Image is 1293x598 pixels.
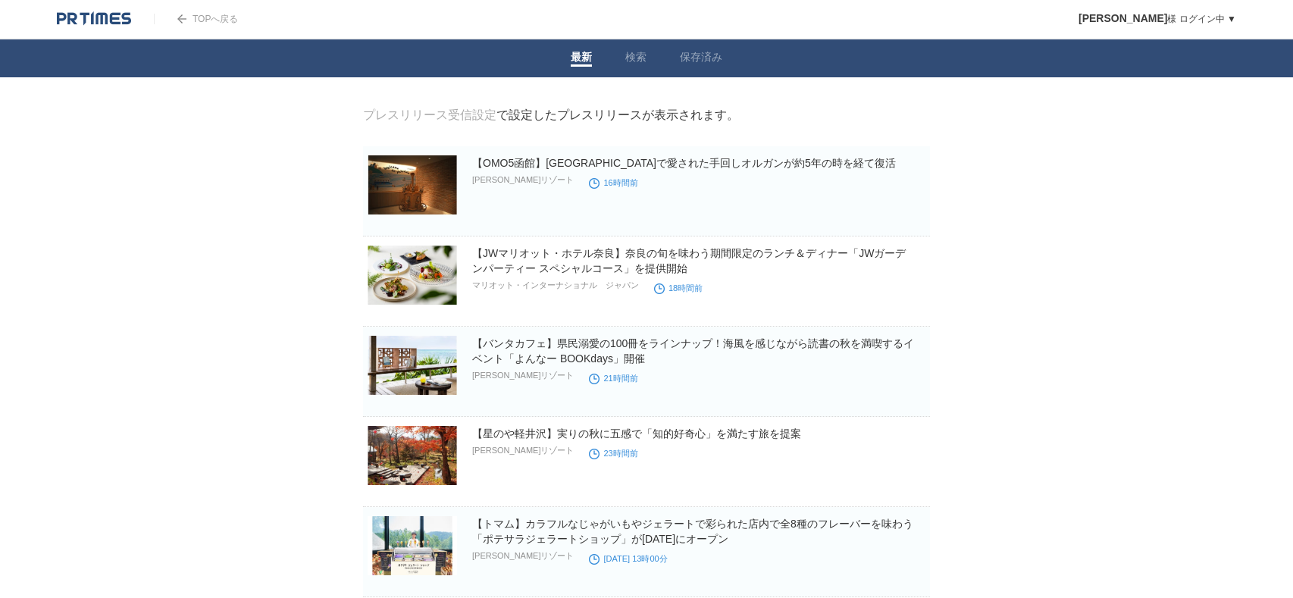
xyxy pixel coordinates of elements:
[589,178,637,187] time: 16時間前
[680,51,722,67] a: 保存済み
[472,174,574,186] p: [PERSON_NAME]リゾート
[472,280,639,291] p: マリオット・インターナショナル ジャパン
[363,108,496,121] a: プレスリリース受信設定
[472,337,914,365] a: 【バンタカフェ】県民溺愛の100冊をラインナップ！海風を感じながら読書の秋を満喫するイベント「よんなー BOOKdays」開催
[368,155,457,214] img: 【OMO5函館】五稜郭タワーで愛された手回しオルガンが約5年の時を経て復活
[472,445,574,456] p: [PERSON_NAME]リゾート
[571,51,592,67] a: 最新
[363,108,739,124] div: で設定したプレスリリースが表示されます。
[472,518,913,545] a: 【トマム】カラフルなじゃがいもやジェラートで彩られた店内で全8種のフレーバーを味わう「ポテサラジェラートショップ」が[DATE]にオープン
[368,336,457,395] img: 【バンタカフェ】県民溺愛の100冊をラインナップ！海風を感じながら読書の秋を満喫するイベント「よんなー BOOKdays」開催
[57,11,131,27] img: logo.png
[368,516,457,575] img: 【トマム】カラフルなじゃがいもやジェラートで彩られた店内で全8種のフレーバーを味わう「ポテサラジェラートショップ」が9月1日にオープン
[589,449,637,458] time: 23時間前
[589,374,637,383] time: 21時間前
[625,51,646,67] a: 検索
[472,427,801,440] a: 【星のや軽井沢】実りの秋に五感で「知的好奇心」を満たす旅を提案
[589,554,667,563] time: [DATE] 13時00分
[154,14,238,24] a: TOPへ戻る
[472,157,896,169] a: 【OMO5函館】[GEOGRAPHIC_DATA]で愛された手回しオルガンが約5年の時を経て復活
[472,370,574,381] p: [PERSON_NAME]リゾート
[177,14,186,23] img: arrow.png
[472,550,574,562] p: [PERSON_NAME]リゾート
[1079,12,1167,24] span: [PERSON_NAME]
[654,283,703,293] time: 18時間前
[472,247,906,274] a: 【JWマリオット・ホテル奈良】奈良の旬を味わう期間限定のランチ＆ディナー「JWガーデンパーティー スペシャルコース」を提供開始
[1079,14,1236,24] a: [PERSON_NAME]様 ログイン中 ▼
[368,246,457,305] img: 【JWマリオット・ホテル奈良】奈良の旬を味わう期間限定のランチ＆ディナー「JWガーデンパーティー スペシャルコース」を提供開始
[368,426,457,485] img: 【星のや軽井沢】実りの秋に五感で「知的好奇心」を満たす旅を提案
